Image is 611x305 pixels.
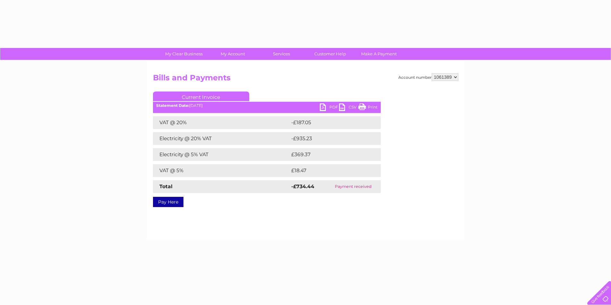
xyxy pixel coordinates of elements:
td: -£187.05 [290,116,369,129]
td: -£935.23 [290,132,370,145]
td: Electricity @ 20% VAT [153,132,290,145]
td: £18.47 [290,164,367,177]
a: Current Invoice [153,92,249,101]
a: Services [255,48,308,60]
a: CSV [339,103,358,113]
a: Print [358,103,378,113]
strong: -£734.44 [291,183,314,189]
a: Pay Here [153,197,183,207]
div: [DATE] [153,103,381,108]
td: VAT @ 5% [153,164,290,177]
a: PDF [320,103,339,113]
td: Electricity @ 5% VAT [153,148,290,161]
h2: Bills and Payments [153,73,458,85]
a: My Account [206,48,259,60]
strong: Total [159,183,173,189]
a: Make A Payment [352,48,405,60]
td: VAT @ 20% [153,116,290,129]
b: Statement Date: [156,103,189,108]
td: Payment received [326,180,381,193]
div: Account number [398,73,458,81]
a: My Clear Business [157,48,210,60]
td: £369.37 [290,148,369,161]
a: Customer Help [304,48,357,60]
